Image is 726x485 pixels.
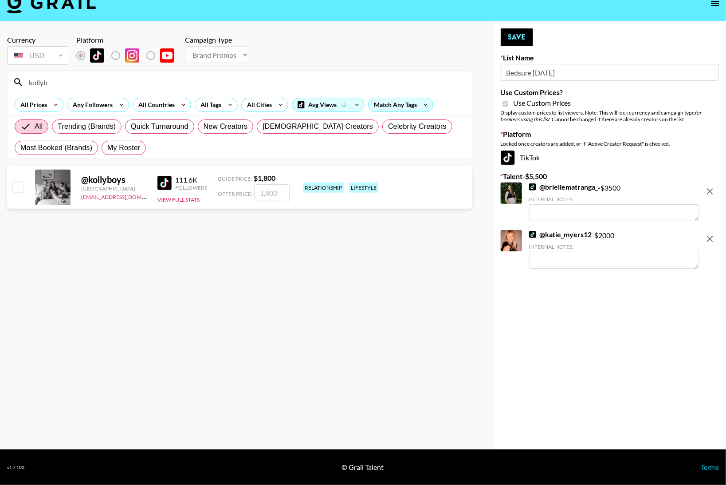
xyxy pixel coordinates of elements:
span: Use Custom Prices [514,99,571,107]
img: YouTube [160,48,174,63]
button: View Full Stats [157,196,200,203]
label: Platform [501,130,719,139]
a: @katie_myers12 [529,230,592,239]
div: Internal Notes: [529,243,699,250]
div: USD [9,48,67,64]
span: Guide Price: [218,175,252,182]
img: TikTok [501,151,515,165]
span: [DEMOGRAPHIC_DATA] Creators [263,121,373,132]
span: Celebrity Creators [388,121,447,132]
span: My Roster [107,143,140,153]
div: TikTok [501,151,719,165]
label: Use Custom Prices? [501,88,719,97]
div: [GEOGRAPHIC_DATA] [81,185,147,192]
a: @briellematranga_ [529,183,598,191]
button: Save [501,28,533,46]
img: TikTok [529,183,536,191]
div: Internal Notes: [529,196,699,203]
div: 111.6K [175,175,207,184]
div: Currency is locked to USD [7,44,69,67]
div: - $ 2000 [529,230,699,269]
div: relationship [303,183,344,193]
span: Quick Turnaround [131,121,188,132]
div: Locked once creators are added, or if "Active Creator Request" is checked. [501,140,719,147]
div: Avg Views [292,98,364,111]
input: 1,800 [254,184,290,201]
input: Search by User Name [24,75,467,89]
div: All Prices [15,98,49,111]
div: @ kollyboys [81,174,147,185]
span: Trending (Brands) [58,121,116,132]
button: remove [701,183,719,200]
div: Display custom prices to list viewers. Note: This will lock currency and campaign type . Cannot b... [501,109,719,123]
div: v 1.7.100 [7,465,24,470]
a: Terms [701,463,719,471]
img: TikTok [529,231,536,238]
img: TikTok [157,176,172,190]
div: Remove selected talent to change platforms [76,46,181,65]
img: Instagram [125,48,139,63]
div: Campaign Type [185,36,249,44]
span: New Creators [204,121,248,132]
span: All [35,121,43,132]
div: Platform [76,36,181,44]
div: © Grail Talent [341,463,384,472]
span: Offer Price: [218,191,252,197]
label: List Name [501,53,719,62]
em: for bookers using this list [501,109,702,123]
div: Currency [7,36,69,44]
div: All Cities [242,98,274,111]
img: TikTok [90,48,104,63]
a: [EMAIL_ADDRESS][DOMAIN_NAME] [81,192,170,200]
div: lifestyle [349,183,378,193]
span: Most Booked (Brands) [20,143,92,153]
div: - $ 3500 [529,183,699,221]
div: All Tags [195,98,223,111]
div: Followers [175,184,207,191]
div: Any Followers [67,98,114,111]
div: Match Any Tags [369,98,433,111]
button: remove [701,230,719,248]
strong: $ 1,800 [254,174,275,182]
label: Talent - $ 5,500 [501,172,719,181]
div: All Countries [133,98,177,111]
